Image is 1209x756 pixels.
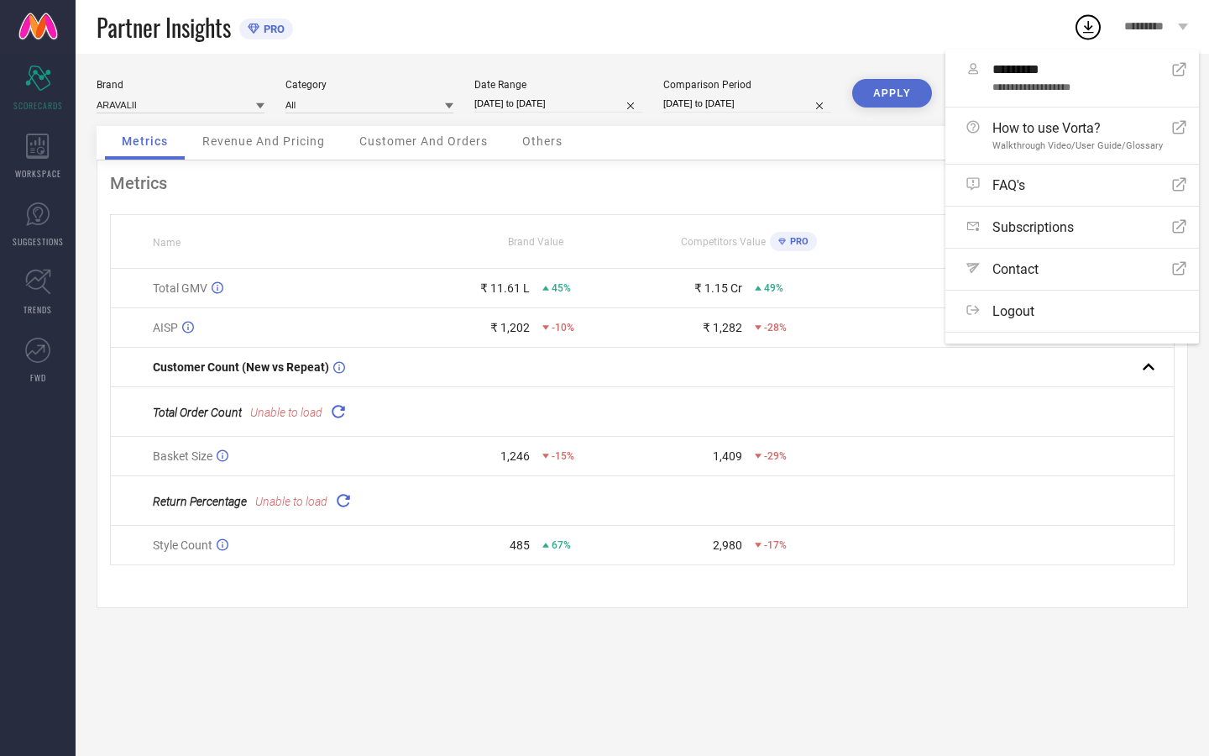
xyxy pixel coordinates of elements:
[359,134,488,148] span: Customer And Orders
[480,281,530,295] div: ₹ 11.61 L
[259,23,285,35] span: PRO
[764,282,783,294] span: 49%
[992,177,1025,193] span: FAQ's
[552,450,574,462] span: -15%
[332,489,355,512] div: Reload "Return Percentage "
[552,282,571,294] span: 45%
[992,261,1039,277] span: Contact
[522,134,563,148] span: Others
[992,303,1034,319] span: Logout
[122,134,168,148] span: Metrics
[694,281,742,295] div: ₹ 1.15 Cr
[1073,12,1103,42] div: Open download list
[327,400,350,423] div: Reload "Total Order Count "
[153,495,247,508] span: Return Percentage
[786,236,809,247] span: PRO
[255,495,327,508] span: Unable to load
[764,539,787,551] span: -17%
[110,173,1175,193] div: Metrics
[24,303,52,316] span: TRENDS
[510,538,530,552] div: 485
[97,79,264,91] div: Brand
[13,235,64,248] span: SUGGESTIONS
[945,207,1199,248] a: Subscriptions
[285,79,453,91] div: Category
[153,360,329,374] span: Customer Count (New vs Repeat)
[474,79,642,91] div: Date Range
[852,79,932,108] button: APPLY
[992,120,1163,136] span: How to use Vorta?
[250,406,322,419] span: Unable to load
[713,538,742,552] div: 2,980
[30,371,46,384] span: FWD
[663,95,831,113] input: Select comparison period
[474,95,642,113] input: Select date range
[663,79,831,91] div: Comparison Period
[97,10,231,45] span: Partner Insights
[945,165,1199,206] a: FAQ's
[13,99,63,112] span: SCORECARDS
[153,449,212,463] span: Basket Size
[153,538,212,552] span: Style Count
[153,321,178,334] span: AISP
[15,167,61,180] span: WORKSPACE
[508,236,563,248] span: Brand Value
[552,322,574,333] span: -10%
[153,406,242,419] span: Total Order Count
[945,108,1199,164] a: How to use Vorta?Walkthrough Video/User Guide/Glossary
[153,281,207,295] span: Total GMV
[764,322,787,333] span: -28%
[713,449,742,463] div: 1,409
[490,321,530,334] div: ₹ 1,202
[552,539,571,551] span: 67%
[764,450,787,462] span: -29%
[681,236,766,248] span: Competitors Value
[153,237,181,249] span: Name
[945,249,1199,290] a: Contact
[992,140,1163,151] span: Walkthrough Video/User Guide/Glossary
[703,321,742,334] div: ₹ 1,282
[202,134,325,148] span: Revenue And Pricing
[500,449,530,463] div: 1,246
[992,219,1074,235] span: Subscriptions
